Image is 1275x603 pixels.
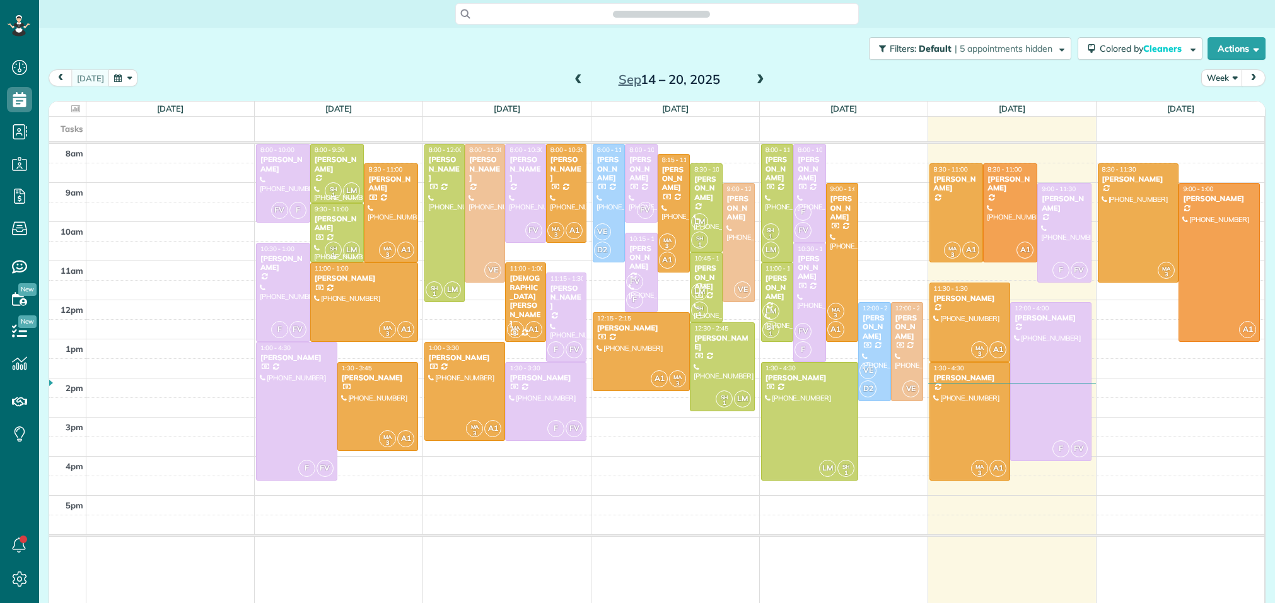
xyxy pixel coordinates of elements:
span: F [626,291,643,308]
small: 1 [325,189,341,201]
small: 3 [972,348,987,360]
span: MA [383,245,392,252]
div: [PERSON_NAME] [260,353,334,362]
span: MA [673,373,682,380]
div: [PERSON_NAME] [765,373,854,382]
div: [PERSON_NAME] [765,274,789,301]
span: SH [330,245,337,252]
span: FV [795,323,812,340]
span: Default [919,43,952,54]
span: LM [343,242,360,259]
small: 1 [325,249,341,261]
div: [PERSON_NAME] [694,175,718,202]
small: 3 [380,249,395,261]
small: 3 [828,310,844,322]
span: 8:00 - 12:00 [429,146,463,154]
span: 12:30 - 2:45 [694,324,728,332]
div: [PERSON_NAME] [694,264,718,291]
span: 5pm [66,500,83,510]
div: [PERSON_NAME] [368,175,414,193]
span: SH [696,235,704,242]
span: FV [525,222,542,239]
span: VE [484,262,501,279]
button: Colored byCleaners [1078,37,1202,60]
span: New [18,283,37,296]
span: LM [691,213,708,230]
span: A1 [566,222,583,239]
a: [DATE] [494,103,521,114]
span: 8:00 - 11:30 [469,146,503,154]
div: [PERSON_NAME] [629,244,653,271]
span: 10:15 - 12:15 [629,235,667,243]
span: 8:30 - 11:00 [934,165,968,173]
div: [PERSON_NAME] [797,155,822,182]
span: 9:00 - 1:00 [1183,185,1213,193]
div: [PERSON_NAME] [1182,194,1256,203]
span: F [289,202,306,219]
button: Actions [1208,37,1266,60]
small: 3 [972,467,987,479]
span: 8:00 - 10:00 [629,146,663,154]
span: LM [762,303,779,320]
span: SH [721,394,728,401]
div: [PERSON_NAME] [1102,175,1175,184]
small: 3 [380,328,395,340]
span: A1 [659,252,676,269]
div: [DEMOGRAPHIC_DATA][PERSON_NAME] [509,274,542,328]
span: 9:00 - 1:00 [830,185,861,193]
span: A1 [525,321,542,338]
span: SH [330,185,337,192]
div: [PERSON_NAME] [862,313,887,341]
button: Filters: Default | 5 appointments hidden [869,37,1071,60]
span: A1 [989,460,1006,477]
a: [DATE] [999,103,1026,114]
span: | 5 appointments hidden [955,43,1052,54]
span: A1 [989,341,1006,358]
span: SH [767,226,774,233]
small: 3 [670,378,685,390]
div: [PERSON_NAME] [509,155,542,182]
small: 1 [838,467,854,479]
button: prev [49,69,73,86]
a: [DATE] [830,103,858,114]
div: [PERSON_NAME] [1014,313,1088,322]
span: MA [975,344,984,351]
div: [PERSON_NAME] [933,294,1007,303]
div: [PERSON_NAME] [314,155,361,173]
div: [PERSON_NAME] [260,155,306,173]
span: 9:00 - 12:00 [727,185,761,193]
span: F [547,420,564,437]
span: Filters: [890,43,916,54]
span: 10:30 - 1:30 [798,245,832,253]
span: MA [1162,265,1170,272]
span: 8:00 - 10:30 [509,146,544,154]
div: [PERSON_NAME] [694,334,751,352]
span: A1 [397,242,414,259]
span: 1:30 - 4:30 [934,364,964,372]
span: MA [552,225,560,232]
div: [PERSON_NAME] [428,353,502,362]
span: FV [795,222,812,239]
span: New [18,315,37,328]
span: 12:00 - 2:30 [863,304,897,312]
span: 8am [66,148,83,158]
span: LM [343,182,360,199]
div: [PERSON_NAME] [933,175,980,193]
span: 1pm [66,344,83,354]
span: 10am [61,226,83,237]
span: VE [859,362,876,379]
small: 1 [692,239,707,251]
span: F [795,341,812,358]
div: [PERSON_NAME] [428,155,461,182]
small: 3 [380,437,395,449]
span: 8:30 - 11:00 [987,165,1022,173]
span: F [271,321,288,338]
div: [PERSON_NAME] [260,254,306,272]
span: 9:30 - 11:00 [315,205,349,213]
small: 3 [548,229,564,241]
a: [DATE] [662,103,689,114]
span: 12:15 - 2:15 [597,314,631,322]
span: A1 [484,420,501,437]
a: Filters: Default | 5 appointments hidden [863,37,1071,60]
span: 10:45 - 12:30 [694,254,732,262]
